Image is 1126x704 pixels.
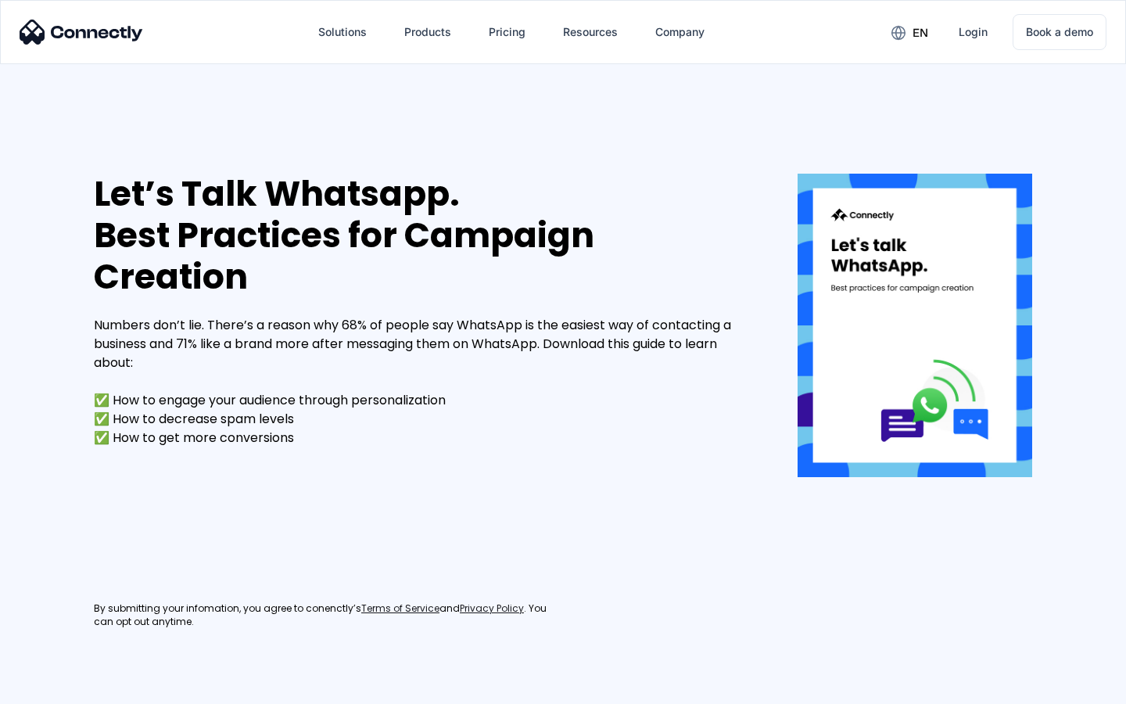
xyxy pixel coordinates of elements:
[318,21,367,43] div: Solutions
[94,602,563,629] div: By submitting your infomation, you agree to conenctly’s and . You can opt out anytime.
[563,21,618,43] div: Resources
[959,21,988,43] div: Login
[404,21,451,43] div: Products
[361,602,439,616] a: Terms of Service
[1013,14,1106,50] a: Book a demo
[946,13,1000,51] a: Login
[460,602,524,616] a: Privacy Policy
[913,22,928,44] div: en
[476,13,538,51] a: Pricing
[16,677,94,699] aside: Language selected: English
[655,21,705,43] div: Company
[94,174,751,297] div: Let’s Talk Whatsapp. Best Practices for Campaign Creation
[489,21,525,43] div: Pricing
[94,466,485,584] iframe: Form 0
[94,316,751,447] div: Numbers don’t lie. There’s a reason why 68% of people say WhatsApp is the easiest way of contacti...
[20,20,143,45] img: Connectly Logo
[31,677,94,699] ul: Language list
